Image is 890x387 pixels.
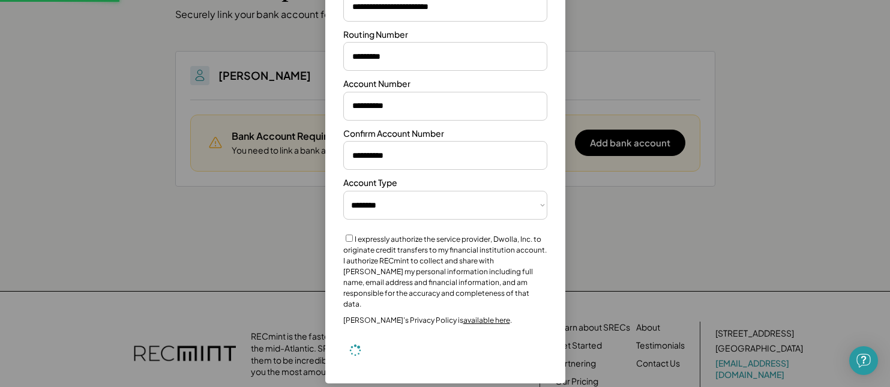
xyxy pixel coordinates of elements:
div: Open Intercom Messenger [849,346,878,375]
a: available here [463,316,510,325]
div: [PERSON_NAME]’s Privacy Policy is . [343,316,512,325]
div: Routing Number [343,29,408,41]
div: Account Type [343,177,397,189]
label: I expressly authorize the service provider, Dwolla, Inc. to originate credit transfers to my fina... [343,235,547,308]
div: Confirm Account Number [343,128,444,140]
div: Account Number [343,78,410,90]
